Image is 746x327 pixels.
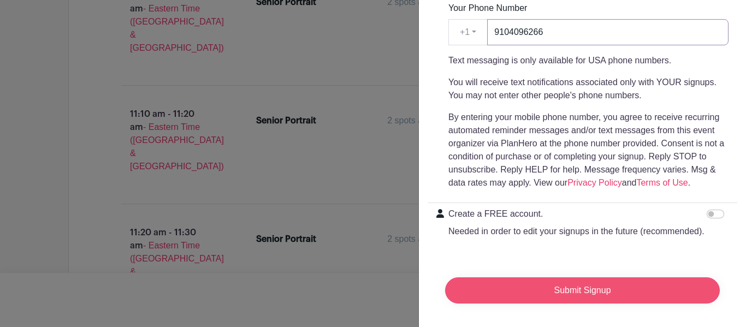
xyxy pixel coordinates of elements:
[567,178,622,187] a: Privacy Policy
[448,19,488,45] button: +1
[448,207,704,221] p: Create a FREE account.
[448,54,729,67] p: Text messaging is only available for USA phone numbers.
[448,2,527,15] label: Your Phone Number
[448,111,729,189] p: By entering your mobile phone number, you agree to receive recurring automated reminder messages ...
[448,76,729,102] p: You will receive text notifications associated only with YOUR signups. You may not enter other pe...
[445,277,720,304] input: Submit Signup
[636,178,688,187] a: Terms of Use
[448,225,704,238] p: Needed in order to edit your signups in the future (recommended).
